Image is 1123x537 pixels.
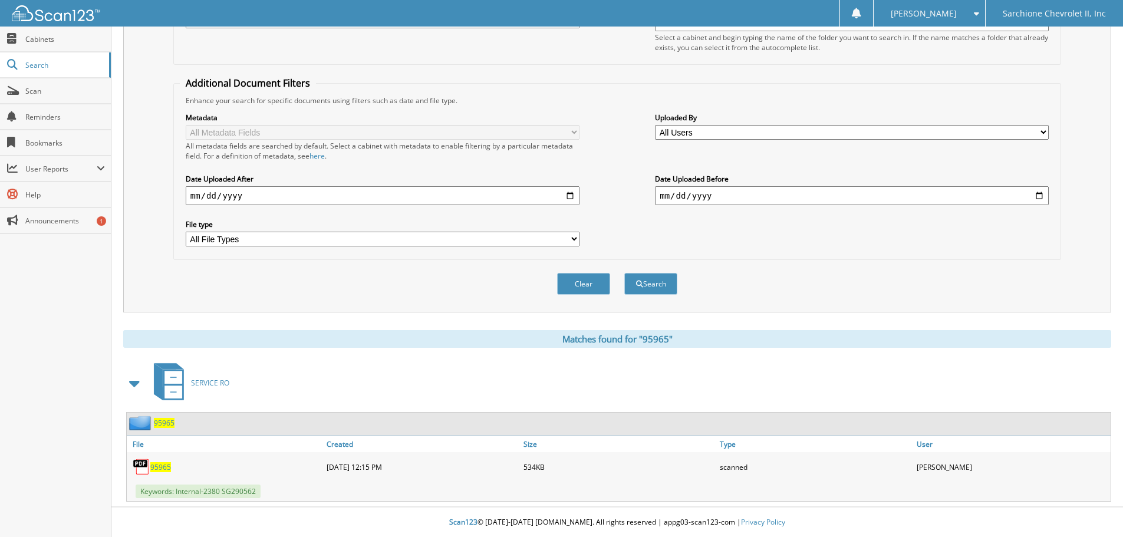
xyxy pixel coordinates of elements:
div: All metadata fields are searched by default. Select a cabinet with metadata to enable filtering b... [186,141,579,161]
a: Type [717,436,914,452]
span: Help [25,190,105,200]
input: start [186,186,579,205]
a: SERVICE RO [147,360,229,406]
img: scan123-logo-white.svg [12,5,100,21]
div: scanned [717,455,914,479]
div: 534KB [521,455,717,479]
a: here [309,151,325,161]
label: Metadata [186,113,579,123]
div: © [DATE]-[DATE] [DOMAIN_NAME]. All rights reserved | appg03-scan123-com | [111,508,1123,537]
a: User [914,436,1111,452]
span: Scan123 [449,517,477,527]
span: Search [25,60,103,70]
div: Select a cabinet and begin typing the name of the folder you want to search in. If the name match... [655,32,1049,52]
div: [PERSON_NAME] [914,455,1111,479]
a: Privacy Policy [741,517,785,527]
a: 95965 [150,462,171,472]
span: SERVICE RO [191,378,229,388]
div: Enhance your search for specific documents using filters such as date and file type. [180,95,1055,106]
div: 1 [97,216,106,226]
label: Date Uploaded Before [655,174,1049,184]
input: end [655,186,1049,205]
span: Bookmarks [25,138,105,148]
span: Sarchione Chevrolet II, Inc [1003,10,1106,17]
button: Clear [557,273,610,295]
a: 95965 [154,418,174,428]
span: Scan [25,86,105,96]
img: PDF.png [133,458,150,476]
div: [DATE] 12:15 PM [324,455,521,479]
button: Search [624,273,677,295]
span: Reminders [25,112,105,122]
label: File type [186,219,579,229]
img: folder2.png [129,416,154,430]
a: Size [521,436,717,452]
a: Created [324,436,521,452]
span: Keywords: Internal-2380 SG290562 [136,485,261,498]
span: [PERSON_NAME] [891,10,957,17]
div: Matches found for "95965" [123,330,1111,348]
span: User Reports [25,164,97,174]
label: Date Uploaded After [186,174,579,184]
a: File [127,436,324,452]
label: Uploaded By [655,113,1049,123]
span: Cabinets [25,34,105,44]
span: Announcements [25,216,105,226]
legend: Additional Document Filters [180,77,316,90]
